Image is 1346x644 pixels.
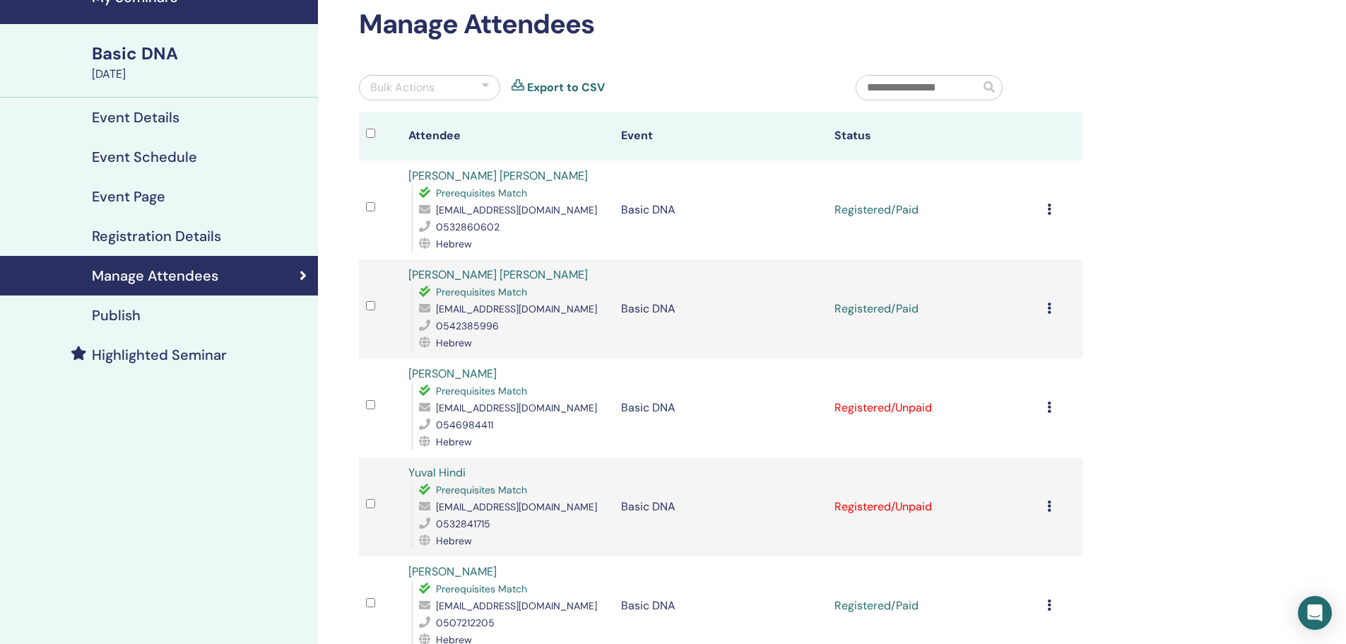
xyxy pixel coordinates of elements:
[614,160,827,259] td: Basic DNA
[370,79,435,96] div: Bulk Actions
[436,435,472,448] span: Hebrew
[359,8,1082,41] h2: Manage Attendees
[436,402,597,414] span: [EMAIL_ADDRESS][DOMAIN_NAME]
[436,517,490,530] span: 0532841715
[436,238,472,250] span: Hebrew
[614,112,827,160] th: Event
[436,484,527,496] span: Prerequisites Match
[408,168,588,183] a: [PERSON_NAME] [PERSON_NAME]
[436,303,597,315] span: [EMAIL_ADDRESS][DOMAIN_NAME]
[408,465,466,480] a: Yuval Hindi
[92,66,309,83] div: [DATE]
[614,457,827,556] td: Basic DNA
[614,358,827,457] td: Basic DNA
[436,221,500,233] span: 0532860602
[436,320,499,332] span: 0542385996
[436,286,527,298] span: Prerequisites Match
[436,599,597,612] span: [EMAIL_ADDRESS][DOMAIN_NAME]
[83,42,318,83] a: Basic DNA[DATE]
[436,582,527,595] span: Prerequisites Match
[92,307,141,324] h4: Publish
[614,259,827,358] td: Basic DNA
[92,188,165,205] h4: Event Page
[1298,596,1332,630] div: Open Intercom Messenger
[436,187,527,199] span: Prerequisites Match
[408,267,588,282] a: [PERSON_NAME] [PERSON_NAME]
[401,112,614,160] th: Attendee
[92,42,309,66] div: Basic DNA
[436,385,527,397] span: Prerequisites Match
[436,500,597,513] span: [EMAIL_ADDRESS][DOMAIN_NAME]
[92,109,179,126] h4: Event Details
[527,79,605,96] a: Export to CSV
[436,336,472,349] span: Hebrew
[436,418,493,431] span: 0546984411
[436,534,472,547] span: Hebrew
[92,346,227,363] h4: Highlighted Seminar
[408,366,497,381] a: [PERSON_NAME]
[436,204,597,216] span: [EMAIL_ADDRESS][DOMAIN_NAME]
[92,148,197,165] h4: Event Schedule
[827,112,1040,160] th: Status
[92,267,218,284] h4: Manage Attendees
[92,228,221,245] h4: Registration Details
[408,564,497,579] a: [PERSON_NAME]
[436,616,495,629] span: 0507212205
